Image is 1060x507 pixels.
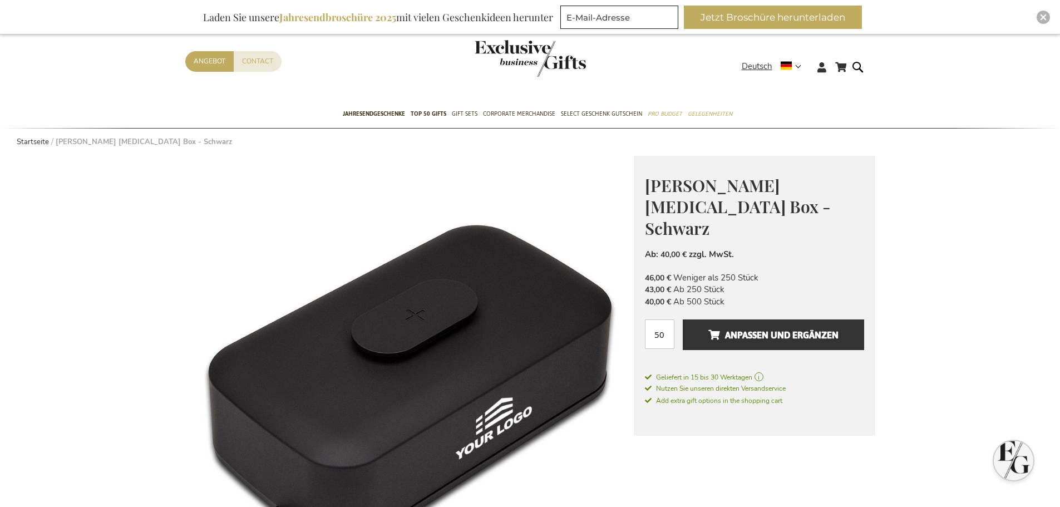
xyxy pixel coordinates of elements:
[660,249,687,260] span: 40,00 €
[683,319,864,350] button: Anpassen und ergänzen
[708,326,839,344] span: Anpassen und ergänzen
[645,319,674,349] input: Menge
[17,137,49,147] a: Startseite
[483,108,555,120] span: Corporate Merchandise
[689,249,734,260] span: zzgl. MwSt.
[648,108,682,120] span: Pro Budget
[645,372,864,382] a: Geliefert in 15 bis 30 Werktagen
[560,6,678,29] input: E-Mail-Adresse
[645,395,864,406] a: Add extra gift options in the shopping cart
[343,108,405,120] span: Jahresendgeschenke
[198,6,558,29] div: Laden Sie unsere mit vielen Geschenkideen herunter
[475,40,530,77] a: store logo
[645,284,864,296] li: Ab 250 Stück
[234,51,282,72] a: Contact
[645,296,864,308] li: Ab 500 Stück
[185,51,234,72] a: Angebot
[742,60,772,73] span: Deutsch
[561,108,642,120] span: Select Geschenk Gutschein
[688,108,732,120] span: Gelegenheiten
[645,249,658,260] span: Ab:
[1040,14,1047,21] img: Close
[279,11,396,24] b: Jahresendbroschüre 2025
[645,384,786,393] span: Nutzen Sie unseren direkten Versandservice
[645,174,831,239] span: [PERSON_NAME] [MEDICAL_DATA] Box - Schwarz
[56,137,232,147] strong: [PERSON_NAME] [MEDICAL_DATA] Box - Schwarz
[645,273,671,283] span: 46,00 €
[684,6,862,29] button: Jetzt Broschüre herunterladen
[742,60,808,73] div: Deutsch
[645,284,671,295] span: 43,00 €
[645,297,671,307] span: 40,00 €
[560,6,682,32] form: marketing offers and promotions
[645,272,864,284] li: Weniger als 250 Stück
[1037,11,1050,24] div: Close
[645,396,782,405] span: Add extra gift options in the shopping cart
[452,108,477,120] span: Gift Sets
[411,108,446,120] span: TOP 50 Gifts
[475,40,586,77] img: Exclusive Business gifts logo
[645,382,864,394] a: Nutzen Sie unseren direkten Versandservice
